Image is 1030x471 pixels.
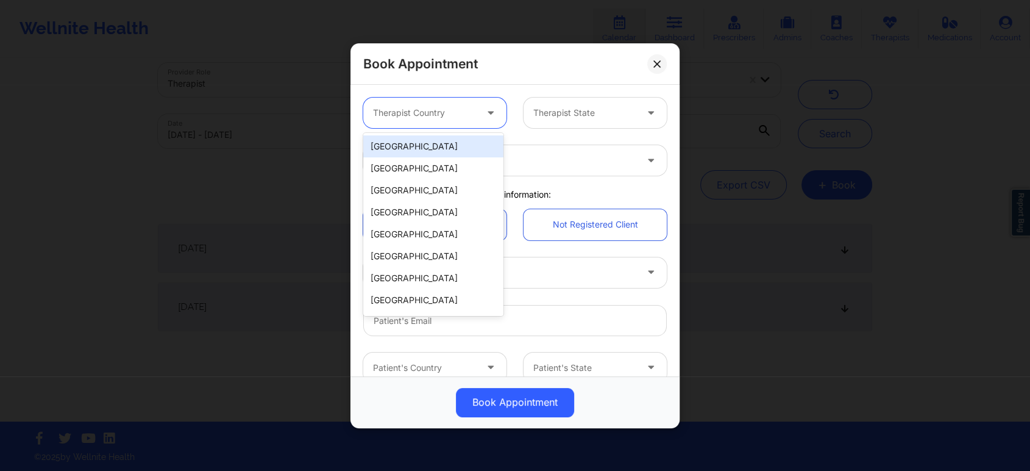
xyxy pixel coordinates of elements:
[363,179,503,201] div: [GEOGRAPHIC_DATA]
[524,209,667,240] a: Not Registered Client
[363,267,503,289] div: [GEOGRAPHIC_DATA]
[363,223,503,245] div: [GEOGRAPHIC_DATA]
[355,189,675,201] div: Client information:
[363,157,503,179] div: [GEOGRAPHIC_DATA]
[456,387,574,417] button: Book Appointment
[363,289,503,311] div: [GEOGRAPHIC_DATA]
[363,311,503,333] div: [GEOGRAPHIC_DATA]
[363,304,667,336] input: Patient's Email
[363,201,503,223] div: [GEOGRAPHIC_DATA]
[363,245,503,267] div: [GEOGRAPHIC_DATA]
[363,56,478,72] h2: Book Appointment
[363,135,503,157] div: [GEOGRAPHIC_DATA]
